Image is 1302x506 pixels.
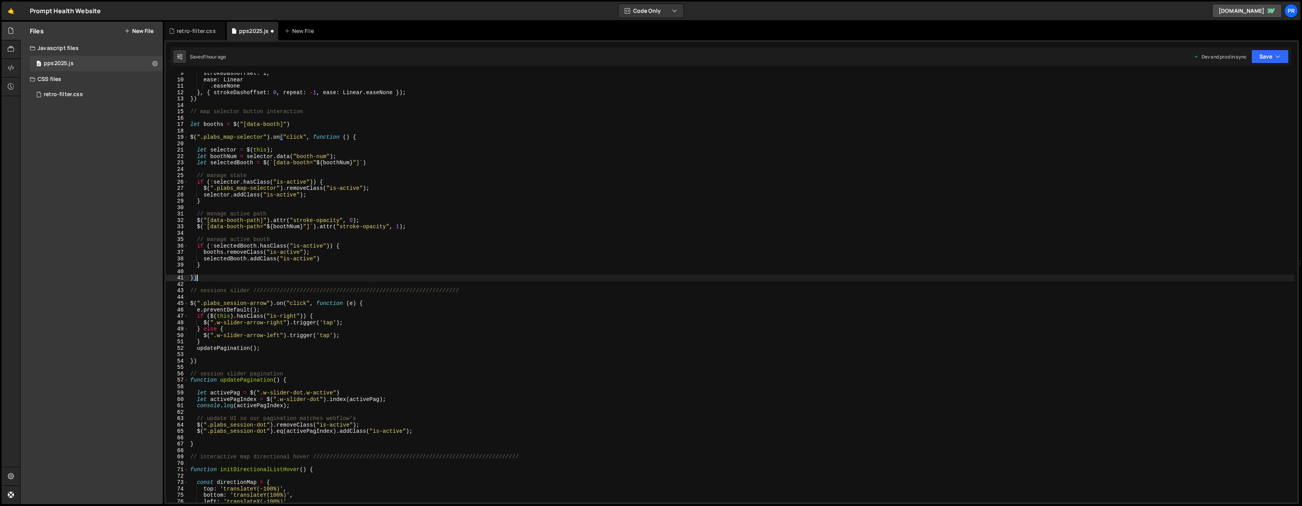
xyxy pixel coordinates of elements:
[1194,53,1247,60] div: Dev and prod in sync
[166,307,189,313] div: 46
[44,91,83,98] div: retro-filter.css
[166,447,189,454] div: 68
[166,396,189,403] div: 60
[166,479,189,486] div: 73
[1212,4,1282,18] a: [DOMAIN_NAME]
[166,384,189,390] div: 58
[618,4,684,18] button: Code Only
[166,326,189,332] div: 49
[204,53,226,60] div: 1 hour ago
[166,460,189,467] div: 70
[166,160,189,166] div: 23
[166,236,189,243] div: 35
[166,166,189,173] div: 24
[166,262,189,268] div: 39
[166,89,189,96] div: 12
[166,141,189,147] div: 20
[21,40,163,56] div: Javascript files
[166,345,189,352] div: 52
[190,53,226,60] div: Saved
[166,70,189,77] div: 9
[166,287,189,294] div: 43
[166,172,189,179] div: 25
[166,377,189,384] div: 57
[166,415,189,422] div: 63
[166,147,189,153] div: 21
[166,351,189,358] div: 53
[36,61,41,67] span: 0
[166,243,189,250] div: 36
[166,108,189,115] div: 15
[166,466,189,473] div: 71
[166,371,189,377] div: 56
[166,249,189,256] div: 37
[166,134,189,141] div: 19
[166,492,189,499] div: 75
[166,153,189,160] div: 22
[1284,4,1298,18] a: Pr
[166,192,189,198] div: 28
[166,435,189,441] div: 66
[166,473,189,480] div: 72
[166,115,189,122] div: 16
[177,27,216,35] div: retro-filter.css
[166,121,189,128] div: 17
[166,230,189,237] div: 34
[30,87,163,102] div: 16625/45443.css
[166,320,189,326] div: 48
[166,198,189,205] div: 29
[166,211,189,217] div: 31
[1251,50,1289,64] button: Save
[166,454,189,460] div: 69
[284,27,317,35] div: New File
[166,224,189,230] div: 33
[166,275,189,281] div: 41
[166,486,189,492] div: 74
[166,364,189,371] div: 55
[166,128,189,134] div: 18
[124,28,153,34] button: New File
[166,332,189,339] div: 50
[166,217,189,224] div: 32
[30,56,163,71] div: 16625/45293.js
[166,313,189,320] div: 47
[44,60,74,67] div: pps2025.js
[166,339,189,345] div: 51
[30,6,101,15] div: Prompt Health Website
[166,428,189,435] div: 65
[166,281,189,288] div: 42
[166,300,189,307] div: 45
[166,102,189,109] div: 14
[166,83,189,89] div: 11
[166,358,189,365] div: 54
[166,422,189,429] div: 64
[166,77,189,83] div: 10
[239,27,269,35] div: pps2025.js
[166,268,189,275] div: 40
[166,499,189,505] div: 76
[166,256,189,262] div: 38
[21,71,163,87] div: CSS files
[166,179,189,186] div: 26
[166,205,189,211] div: 30
[166,294,189,301] div: 44
[30,27,44,35] h2: Files
[2,2,21,20] a: 🤙
[166,96,189,102] div: 13
[166,409,189,416] div: 62
[166,403,189,409] div: 61
[166,441,189,447] div: 67
[166,185,189,192] div: 27
[166,390,189,396] div: 59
